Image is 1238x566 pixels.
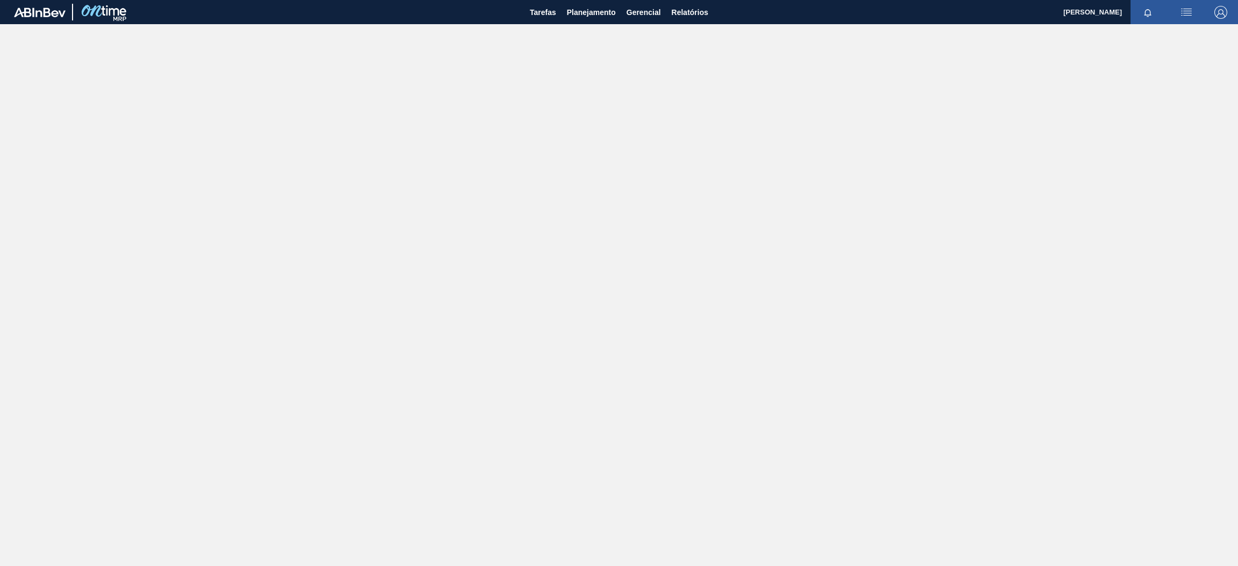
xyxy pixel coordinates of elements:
img: Logout [1214,6,1227,19]
button: Notificações [1131,5,1165,20]
span: Tarefas [530,6,556,19]
span: Planejamento [567,6,616,19]
img: TNhmsLtSVTkK8tSr43FrP2fwEKptu5GPRR3wAAAABJRU5ErkJggg== [14,8,66,17]
span: Relatórios [672,6,708,19]
img: userActions [1180,6,1193,19]
span: Gerencial [627,6,661,19]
